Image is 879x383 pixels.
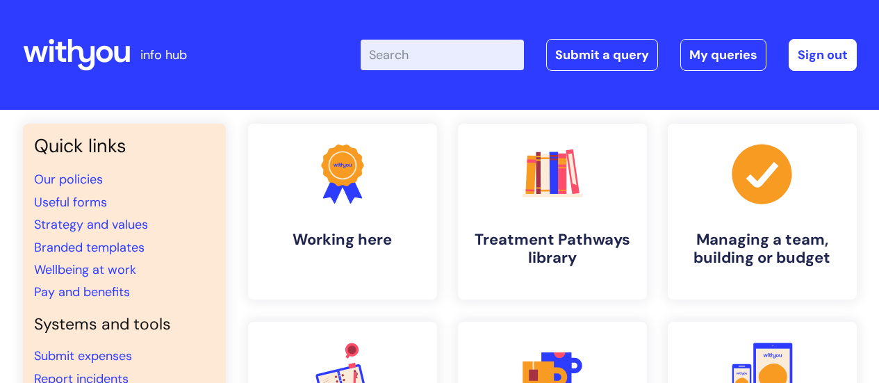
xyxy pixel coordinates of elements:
h4: Systems and tools [34,315,215,334]
a: Useful forms [34,194,107,211]
h3: Quick links [34,135,215,157]
input: Search [361,40,524,70]
h4: Managing a team, building or budget [679,231,846,268]
a: Wellbeing at work [34,261,136,278]
a: Submit a query [546,39,658,71]
a: My queries [680,39,766,71]
a: Our policies [34,171,103,188]
h4: Working here [259,231,426,249]
a: Treatment Pathways library [458,124,647,300]
p: info hub [140,44,187,66]
a: Sign out [789,39,857,71]
a: Managing a team, building or budget [668,124,857,300]
div: | - [361,39,857,71]
a: Pay and benefits [34,284,130,300]
a: Working here [248,124,437,300]
a: Branded templates [34,239,145,256]
a: Strategy and values [34,216,148,233]
a: Submit expenses [34,348,132,364]
h4: Treatment Pathways library [469,231,636,268]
